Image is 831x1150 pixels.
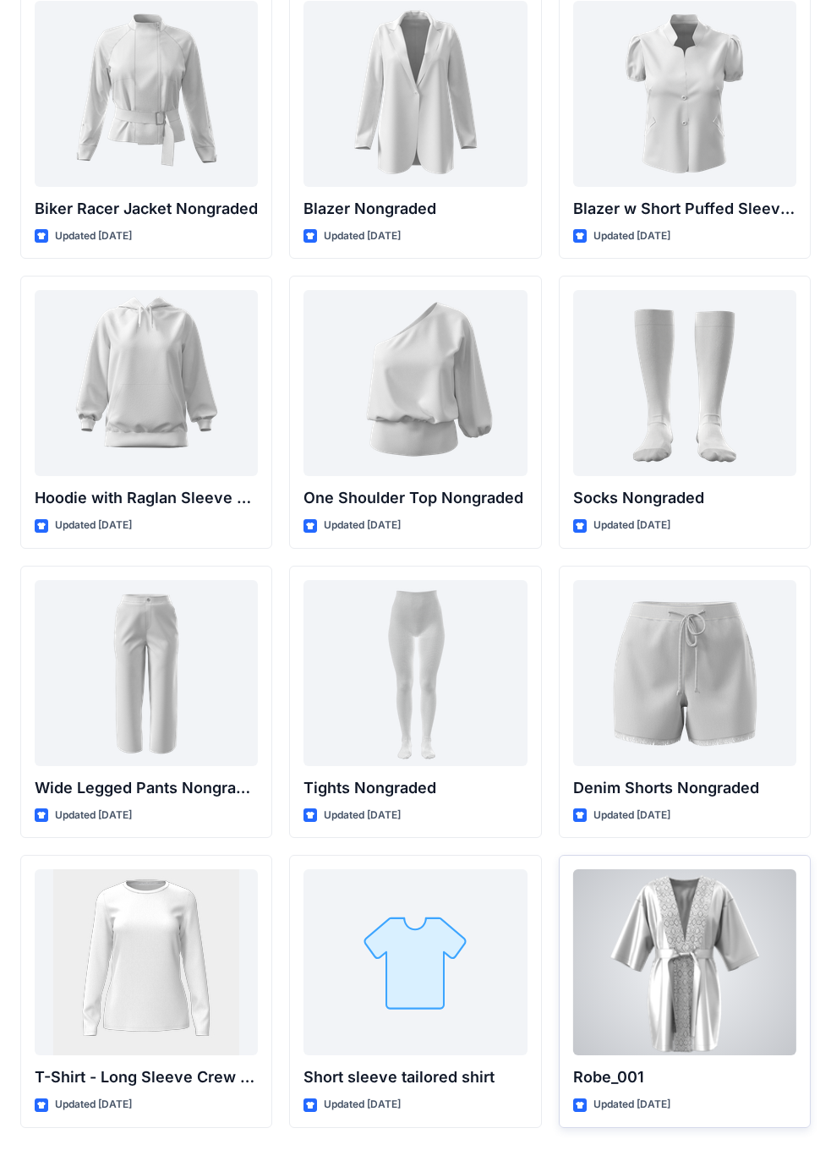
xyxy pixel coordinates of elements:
a: Short sleeve tailored shirt [303,869,527,1055]
p: Updated [DATE] [593,807,670,824]
a: Hoodie with Raglan Sleeve Nongraded [35,290,258,476]
p: Hoodie with Raglan Sleeve Nongraded [35,486,258,510]
a: Biker Racer Jacket Nongraded [35,1,258,187]
a: Blazer Nongraded [303,1,527,187]
p: Updated [DATE] [593,227,670,245]
p: Robe_001 [573,1065,796,1089]
p: Updated [DATE] [55,227,132,245]
p: Socks Nongraded [573,486,796,510]
p: Updated [DATE] [55,517,132,534]
p: T-Shirt - Long Sleeve Crew Neck [35,1065,258,1089]
p: Blazer Nongraded [303,197,527,221]
a: One Shoulder Top Nongraded [303,290,527,476]
a: Blazer w Short Puffed Sleeves Nongraded [573,1,796,187]
a: Wide Legged Pants Nongraded [35,580,258,766]
p: Biker Racer Jacket Nongraded [35,197,258,221]
p: Blazer w Short Puffed Sleeves Nongraded [573,197,796,221]
p: Wide Legged Pants Nongraded [35,776,258,800]
p: One Shoulder Top Nongraded [303,486,527,510]
p: Updated [DATE] [55,807,132,824]
p: Updated [DATE] [593,517,670,534]
a: Tights Nongraded [303,580,527,766]
a: Robe_001 [573,869,796,1055]
p: Updated [DATE] [55,1096,132,1114]
p: Updated [DATE] [324,517,401,534]
p: Tights Nongraded [303,776,527,800]
p: Short sleeve tailored shirt [303,1065,527,1089]
p: Denim Shorts Nongraded [573,776,796,800]
p: Updated [DATE] [324,227,401,245]
a: Denim Shorts Nongraded [573,580,796,766]
a: T-Shirt - Long Sleeve Crew Neck [35,869,258,1055]
p: Updated [DATE] [593,1096,670,1114]
p: Updated [DATE] [324,807,401,824]
p: Updated [DATE] [324,1096,401,1114]
a: Socks Nongraded [573,290,796,476]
